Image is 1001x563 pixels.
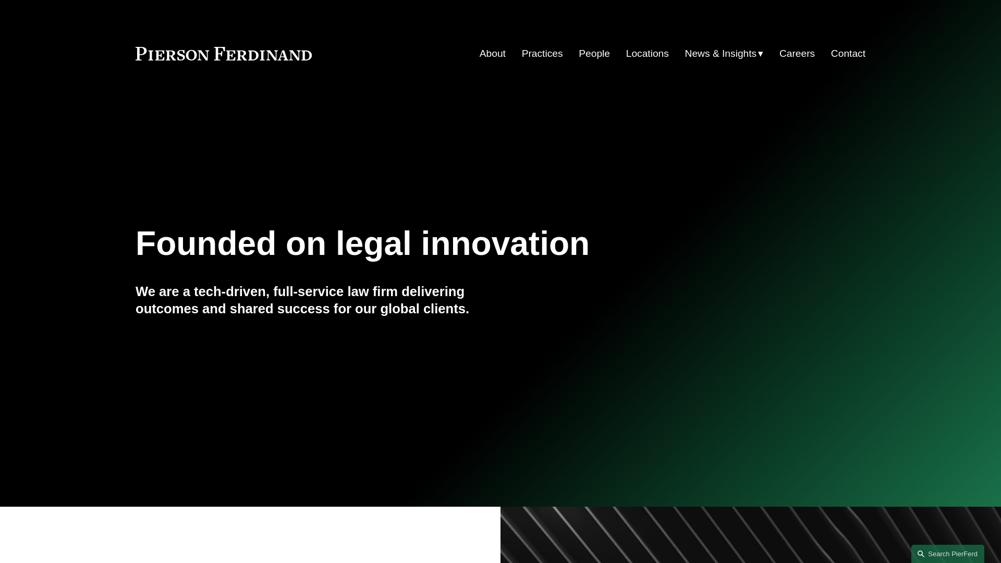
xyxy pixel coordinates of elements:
a: Contact [831,44,865,64]
h1: Founded on legal innovation [136,225,744,263]
span: News & Insights [685,45,757,63]
a: Locations [626,44,669,64]
a: People [579,44,610,64]
a: Search this site [911,545,984,563]
a: Practices [522,44,563,64]
a: folder dropdown [685,44,764,64]
a: Careers [779,44,815,64]
h4: We are a tech-driven, full-service law firm delivering outcomes and shared success for our global... [136,283,500,317]
a: About [480,44,506,64]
